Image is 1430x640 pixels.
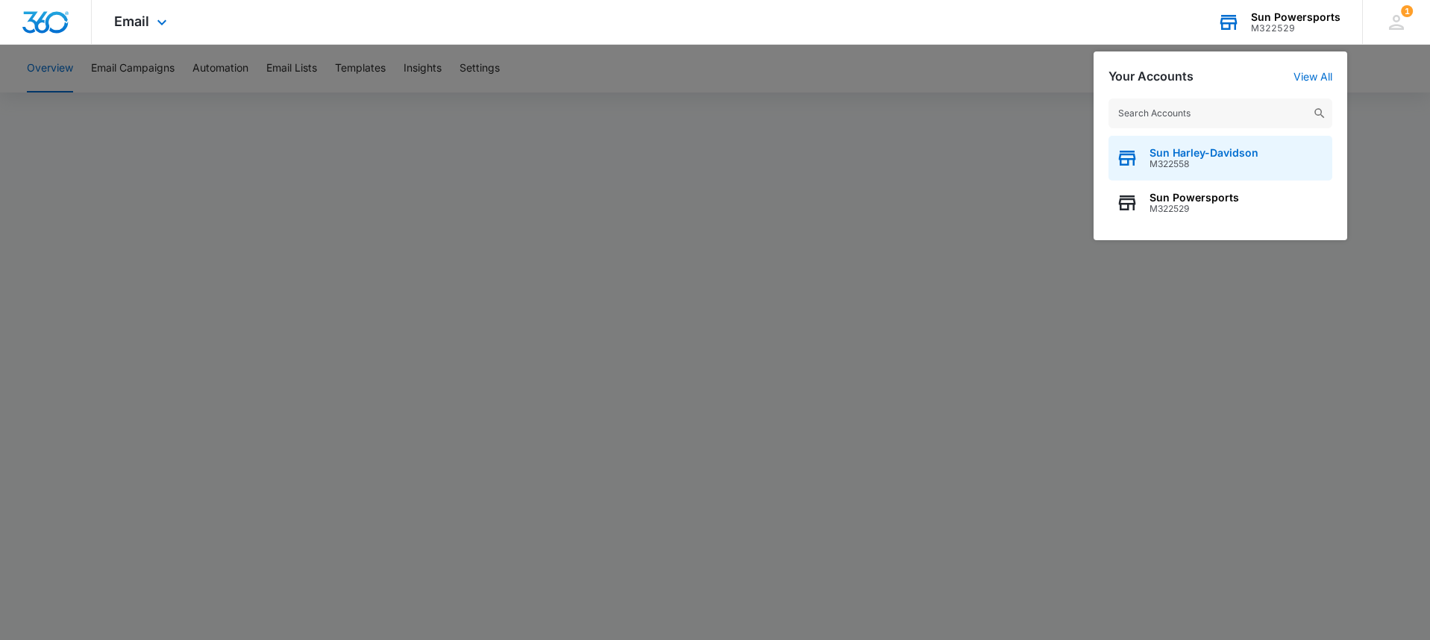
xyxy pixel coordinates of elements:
span: M322529 [1150,204,1239,214]
span: M322558 [1150,159,1258,169]
button: Sun PowersportsM322529 [1108,181,1332,225]
div: notifications count [1401,5,1413,17]
input: Search Accounts [1108,98,1332,128]
div: account name [1251,11,1340,23]
button: Sun Harley-DavidsonM322558 [1108,136,1332,181]
span: Sun Harley-Davidson [1150,147,1258,159]
span: Email [114,13,149,29]
a: View All [1293,70,1332,83]
div: account id [1251,23,1340,34]
h2: Your Accounts [1108,69,1194,84]
span: 1 [1401,5,1413,17]
span: Sun Powersports [1150,192,1239,204]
